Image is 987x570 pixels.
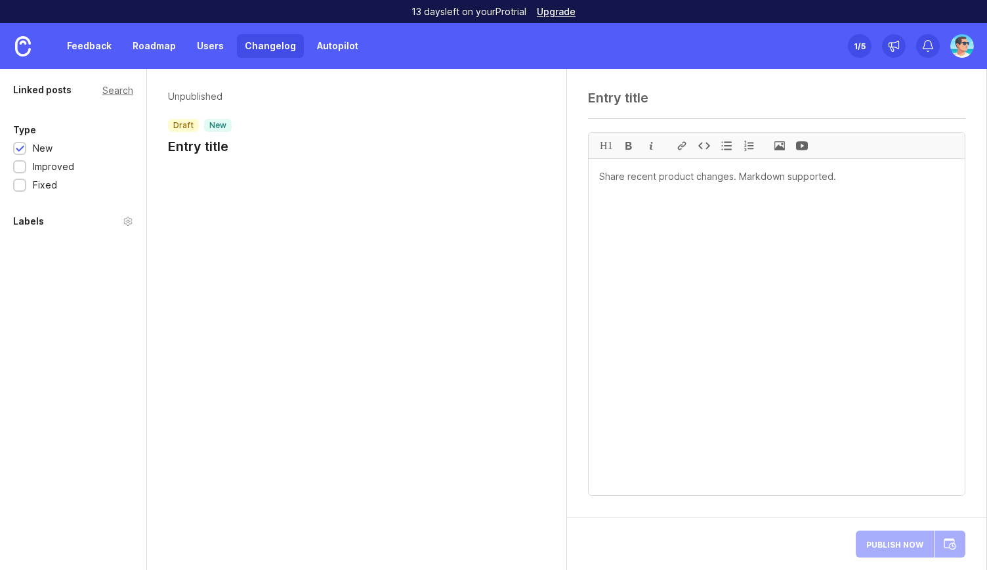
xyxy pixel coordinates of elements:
div: New [33,141,52,156]
p: draft [173,120,194,131]
div: Labels [13,213,44,229]
p: new [209,120,226,131]
a: Users [189,34,232,58]
div: H1 [595,133,618,158]
div: Improved [33,160,74,174]
p: 13 days left on your Pro trial [411,5,526,18]
p: Unpublished [168,90,232,103]
div: Linked posts [13,82,72,98]
a: Changelog [237,34,304,58]
div: Type [13,122,36,138]
div: Search [102,87,133,94]
div: Fixed [33,178,57,192]
button: 1/5 [848,34,871,58]
a: Roadmap [125,34,184,58]
div: 1 /5 [854,37,866,55]
a: Feedback [59,34,119,58]
h1: Entry title [168,137,232,156]
a: Autopilot [309,34,366,58]
a: Upgrade [537,7,576,16]
img: Benjamin Hareau [950,34,974,58]
img: Canny Home [15,36,31,56]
